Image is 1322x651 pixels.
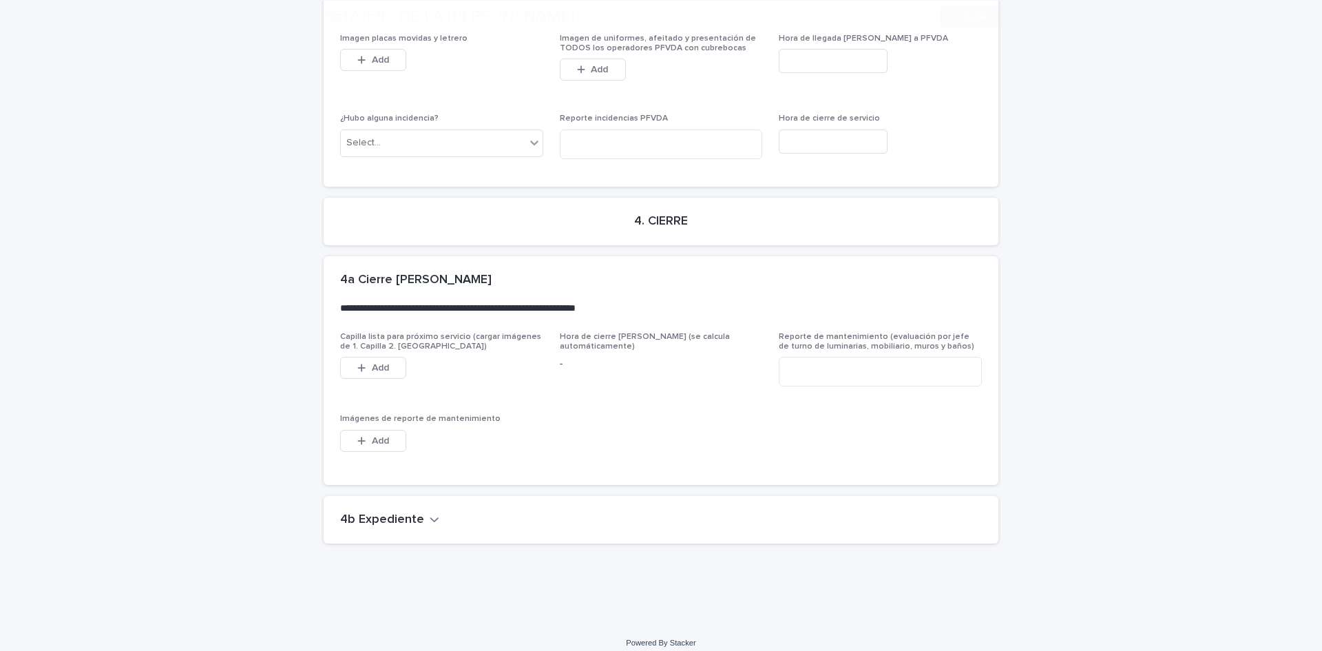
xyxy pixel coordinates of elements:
[965,12,987,21] span: Save
[779,333,974,351] span: Reporte de mantenimiento (evaluación por jefe de turno de luminarias, mobiliario, muros y baños)
[560,59,626,81] button: Add
[340,357,406,379] button: Add
[634,214,688,229] h2: 4. CIERRE
[779,34,948,43] span: Hora de llegada [PERSON_NAME] a PFVDA
[372,363,389,373] span: Add
[340,49,406,71] button: Add
[894,12,925,21] span: Cancel
[560,333,730,351] span: Hora de cierre [PERSON_NAME] (se calcula automáticamente)
[346,136,381,150] div: Select...
[560,34,756,52] span: Imagen de uniformes, afeitado y presentación de TODOS los operadores PFVDA con cubrebocas
[340,513,424,528] h2: 4b Expediente
[340,273,492,288] h2: 4a Cierre [PERSON_NAME]
[591,65,608,74] span: Add
[626,639,695,647] a: Powered By Stacker
[324,7,574,27] h2: 3617058 - DE LA [PERSON_NAME]
[871,6,937,28] button: Cancel
[940,6,998,28] button: Save
[372,55,389,65] span: Add
[560,357,763,371] p: -
[340,114,439,123] span: ¿Hubo alguna incidencia?
[340,513,439,528] button: 4b Expediente
[340,34,468,43] span: Imagen placas movidas y letrero
[340,333,541,351] span: Capilla lista para próximo servicio (cargar imágenes de 1. Capilla 2. [GEOGRAPHIC_DATA])
[340,415,501,423] span: Imágenes de reporte de mantenimiento
[779,114,880,123] span: Hora de cierre de servicio
[340,430,406,452] button: Add
[372,436,389,446] span: Add
[560,114,668,123] span: Reporte incidencias PFVDA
